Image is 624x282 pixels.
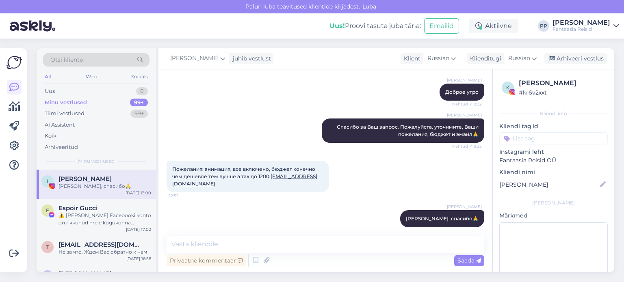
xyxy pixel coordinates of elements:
div: Socials [130,71,149,82]
div: [DATE] 13:00 [126,190,151,196]
div: Klienditugi [467,54,501,63]
span: Luba [360,3,379,10]
div: [PERSON_NAME] [552,19,610,26]
div: AI Assistent [45,121,75,129]
div: # kr6v2xxt [519,88,605,97]
div: PP [538,20,549,32]
span: Minu vestlused [78,157,115,165]
div: Kliendi info [499,110,608,117]
div: [PERSON_NAME], спасибо🙏 [58,183,151,190]
div: 0 [136,87,148,95]
span: Nähtud ✓ 9:33 [451,143,482,149]
span: Otsi kliente [50,56,83,64]
span: t [46,244,49,250]
span: Мара Маришка [58,270,112,278]
span: Espoir Gucci [58,205,97,212]
div: Fantaasia Reisid [552,26,610,32]
span: Saada [457,257,481,264]
div: Uus [45,87,55,95]
div: [PERSON_NAME] [519,78,605,88]
p: Fantaasia Reisid OÜ [499,156,608,165]
span: [PERSON_NAME] [447,204,482,210]
p: Kliendi nimi [499,168,608,177]
span: 12:52 [169,193,199,199]
span: Спасибо за Ваш запрос. Пожалуйста, уточнмите, Ваши пожелания, бюджет и эмайл🙏 [337,124,480,137]
span: Irina Popova [58,175,112,183]
div: Не за что. Ждем Вас обратно к нам [58,248,151,256]
span: Nähtud ✓ 9:32 [451,101,482,107]
span: [PERSON_NAME] [447,77,482,83]
div: Proovi tasuta juba täna: [329,21,421,31]
span: k [506,84,510,90]
span: [PERSON_NAME] [170,54,219,63]
div: Privaatne kommentaar [167,255,246,266]
p: Kliendi tag'id [499,122,608,131]
div: All [43,71,52,82]
div: Kõik [45,132,56,140]
span: [PERSON_NAME] [447,112,482,118]
input: Lisa nimi [500,180,598,189]
p: Märkmed [499,211,608,220]
div: [DATE] 17:02 [126,226,151,232]
a: [PERSON_NAME]Fantaasia Reisid [552,19,619,32]
input: Lisa tag [499,132,608,144]
span: Russian [427,54,449,63]
img: Askly Logo [6,55,22,70]
button: Emailid [424,18,459,34]
span: [PERSON_NAME], спасибо🙏 [406,215,479,222]
p: Instagrami leht [499,148,608,156]
div: Arhiveeri vestlus [544,53,607,64]
div: Web [84,71,98,82]
b: Uus! [329,22,345,30]
span: tkruzman@bk.ru [58,241,143,248]
div: 99+ [130,110,148,118]
div: juhib vestlust [230,54,271,63]
div: Aktiivne [469,19,518,33]
div: Arhiveeritud [45,143,78,151]
span: Доброе утро [445,89,479,95]
span: I [47,178,48,184]
span: 13:00 [451,228,482,234]
div: ⚠️ [PERSON_NAME] Facebooki konto on rikkunud meie kogukonna standardeid. Meie süsteem on saanud p... [58,212,151,226]
div: 99+ [130,99,148,107]
span: Russian [508,54,530,63]
span: Пожелания: анимация, все включено, бюджет конечно чем дешевле тем лучше а так до 1200. [172,166,317,187]
div: Minu vestlused [45,99,87,107]
div: [PERSON_NAME] [499,199,608,207]
div: Tiimi vestlused [45,110,84,118]
span: E [46,207,49,213]
div: Klient [401,54,420,63]
div: [DATE] 16:56 [126,256,151,262]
